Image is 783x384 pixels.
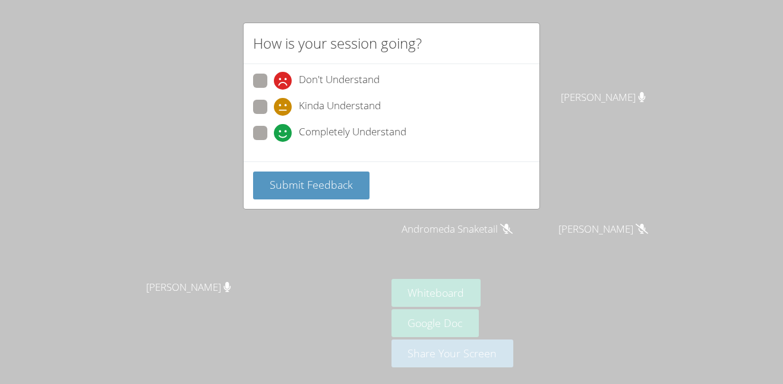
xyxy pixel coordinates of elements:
span: Kinda Understand [299,98,381,116]
h2: How is your session going? [253,33,422,54]
span: Completely Understand [299,124,406,142]
button: Submit Feedback [253,172,370,199]
span: Don't Understand [299,72,380,90]
span: Submit Feedback [270,177,353,192]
